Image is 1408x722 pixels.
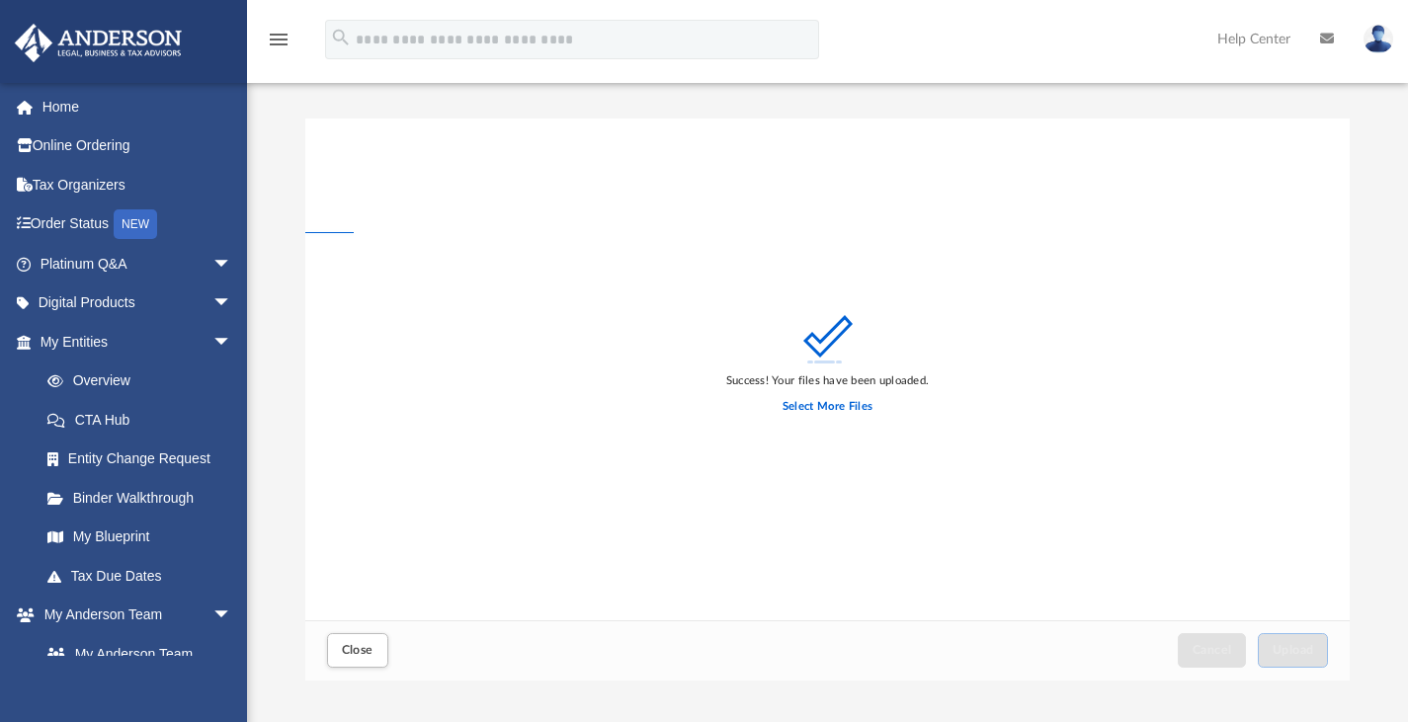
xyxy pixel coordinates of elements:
a: menu [267,38,290,51]
div: Success! Your files have been uploaded. [726,372,929,390]
span: arrow_drop_down [212,283,252,324]
span: arrow_drop_down [212,244,252,284]
button: Cancel [1178,633,1247,668]
a: Order StatusNEW [14,204,262,245]
span: Close [342,644,373,656]
button: Close [327,633,388,668]
a: Digital Productsarrow_drop_down [14,283,262,323]
i: menu [267,28,290,51]
a: Entity Change Request [28,440,262,479]
a: Tax Due Dates [28,556,262,596]
a: Overview [28,361,262,401]
a: My Blueprint [28,518,252,557]
div: Upload [305,119,1351,681]
img: User Pic [1364,25,1393,53]
i: search [330,27,352,48]
img: Anderson Advisors Platinum Portal [9,24,188,62]
a: Tax Organizers [14,165,262,204]
a: My Entitiesarrow_drop_down [14,322,262,361]
div: NEW [114,209,157,239]
span: arrow_drop_down [212,322,252,362]
a: My Anderson Team [28,634,242,674]
a: My Anderson Teamarrow_drop_down [14,596,252,635]
span: Cancel [1193,644,1232,656]
a: Platinum Q&Aarrow_drop_down [14,244,262,283]
span: arrow_drop_down [212,596,252,636]
label: Select More Files [783,398,872,416]
a: Online Ordering [14,126,262,166]
a: Binder Walkthrough [28,478,262,518]
a: CTA Hub [28,400,262,440]
a: Home [14,87,262,126]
